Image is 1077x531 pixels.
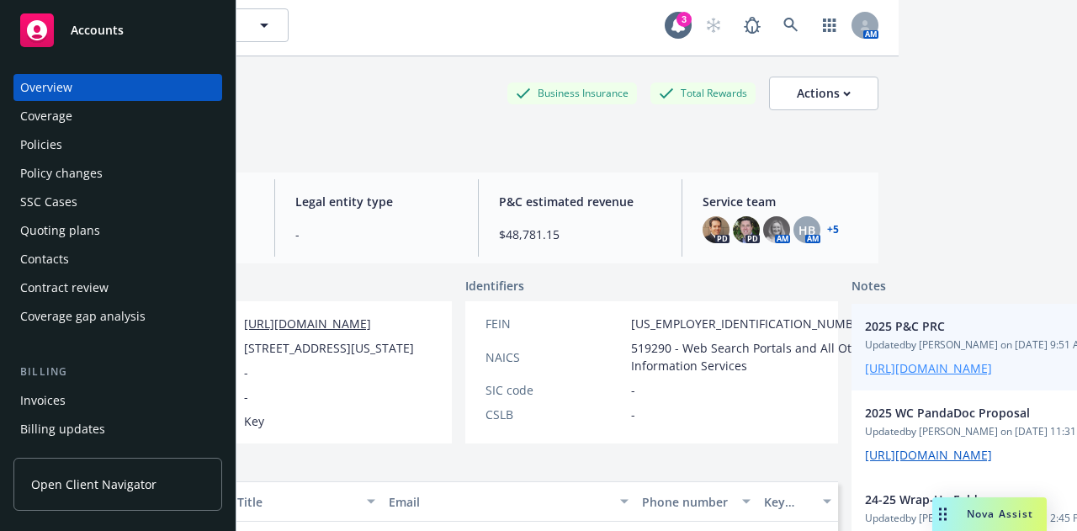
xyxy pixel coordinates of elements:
button: Phone number [635,481,756,522]
div: Actions [797,77,851,109]
a: Contacts [13,246,222,273]
div: 3 [676,12,692,27]
span: P&C estimated revenue [499,193,661,210]
a: [URL][DOMAIN_NAME] [244,316,371,332]
div: CSLB [485,406,624,423]
span: - [631,381,635,399]
span: HB [798,221,815,239]
span: - [631,406,635,423]
div: Policy changes [20,160,103,187]
a: Report a Bug [735,8,769,42]
div: Overview [20,74,72,101]
span: Accounts [71,24,124,37]
a: Quoting plans [13,217,222,244]
button: Nova Assist [932,497,1047,531]
span: [STREET_ADDRESS][US_STATE] [244,339,414,357]
span: - [295,226,458,243]
span: Nova Assist [967,507,1033,521]
span: Legal entity type [295,193,458,210]
span: Notes [852,277,886,297]
span: - [244,364,248,381]
div: FEIN [485,315,624,332]
a: SSC Cases [13,189,222,215]
div: Billing [13,364,222,380]
span: Key [244,412,264,430]
button: Actions [769,77,878,110]
div: SSC Cases [20,189,77,215]
div: Business Insurance [507,82,637,104]
a: [URL][DOMAIN_NAME] [865,360,992,376]
span: [US_EMPLOYER_IDENTIFICATION_NUMBER] [631,315,872,332]
a: Contract review [13,274,222,301]
div: Email [389,493,610,511]
a: Invoices [13,387,222,414]
img: photo [763,216,790,243]
div: Coverage gap analysis [20,303,146,330]
a: Coverage [13,103,222,130]
img: photo [733,216,760,243]
div: Phone number [642,493,731,511]
a: +5 [827,225,839,235]
span: Service team [703,193,865,210]
span: $48,781.15 [499,226,661,243]
a: Accounts [13,7,222,54]
a: Policies [13,131,222,158]
button: Email [382,481,635,522]
a: Billing updates [13,416,222,443]
div: Quoting plans [20,217,100,244]
div: Total Rewards [650,82,756,104]
div: Policies [20,131,62,158]
div: SIC code [485,381,624,399]
div: Title [237,493,358,511]
a: Start snowing [697,8,730,42]
div: Key contact [764,493,813,511]
div: Contacts [20,246,69,273]
span: - [244,388,248,406]
img: photo [703,216,729,243]
div: NAICS [485,348,624,366]
a: Policy changes [13,160,222,187]
span: 519290 - Web Search Portals and All Other Information Services [631,339,872,374]
div: Coverage [20,103,72,130]
div: Drag to move [932,497,953,531]
div: Contract review [20,274,109,301]
a: [URL][DOMAIN_NAME] [865,447,992,463]
button: Title [231,481,383,522]
span: Open Client Navigator [31,475,157,493]
div: Billing updates [20,416,105,443]
a: Coverage gap analysis [13,303,222,330]
span: Identifiers [465,277,524,295]
a: Switch app [813,8,846,42]
button: Key contact [757,481,838,522]
a: Search [774,8,808,42]
div: Invoices [20,387,66,414]
a: Overview [13,74,222,101]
